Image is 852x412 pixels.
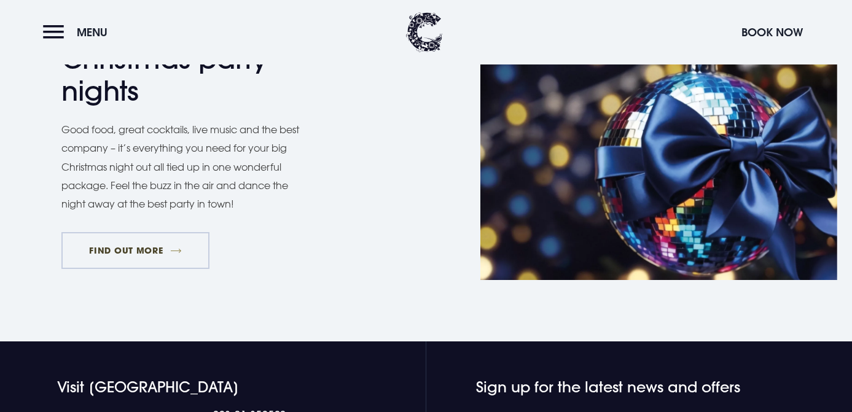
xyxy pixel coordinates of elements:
[61,232,209,269] a: FIND OUT MORE
[57,378,349,396] h4: Visit [GEOGRAPHIC_DATA]
[735,19,809,45] button: Book Now
[480,42,838,280] img: Hotel Christmas in Northern Ireland
[476,378,710,396] h4: Sign up for the latest news and offers
[43,19,114,45] button: Menu
[61,120,313,214] p: Good food, great cocktails, live music and the best company – it’s everything you need for your b...
[406,12,443,52] img: Clandeboye Lodge
[61,43,301,108] h2: Christmas party nights
[77,25,107,39] span: Menu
